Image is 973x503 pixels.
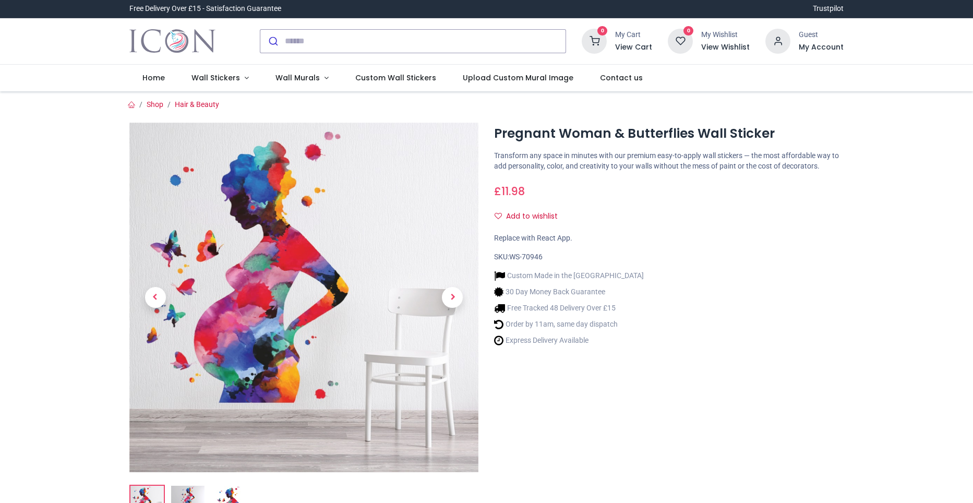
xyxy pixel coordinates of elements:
a: 0 [668,36,693,44]
li: Express Delivery Available [494,335,644,346]
a: My Account [799,42,844,53]
li: Free Tracked 48 Delivery Over £15 [494,303,644,314]
span: £ [494,184,525,199]
div: Replace with React App. [494,233,844,244]
div: My Cart [615,30,652,40]
span: Upload Custom Mural Image [463,73,573,83]
li: Custom Made in the [GEOGRAPHIC_DATA] [494,270,644,281]
span: Previous [145,287,166,308]
p: Transform any space in minutes with our premium easy-to-apply wall stickers — the most affordable... [494,151,844,171]
span: Home [142,73,165,83]
span: WS-70946 [509,253,543,261]
sup: 0 [597,26,607,36]
a: Next [426,175,478,420]
img: Pregnant Woman & Butterflies Wall Sticker [129,123,479,472]
button: Submit [260,30,285,53]
a: Hair & Beauty [175,100,219,109]
a: View Wishlist [701,42,750,53]
li: Order by 11am, same day dispatch [494,319,644,330]
span: Custom Wall Stickers [355,73,436,83]
span: Wall Murals [275,73,320,83]
span: Contact us [600,73,643,83]
div: Free Delivery Over £15 - Satisfaction Guarantee [129,4,281,14]
button: Add to wishlistAdd to wishlist [494,208,567,225]
a: Trustpilot [813,4,844,14]
a: View Cart [615,42,652,53]
a: Previous [129,175,182,420]
a: Wall Murals [262,65,342,92]
a: 0 [582,36,607,44]
h1: Pregnant Woman & Butterflies Wall Sticker [494,125,844,142]
a: Logo of Icon Wall Stickers [129,27,215,56]
a: Shop [147,100,163,109]
span: Next [442,287,463,308]
div: Guest [799,30,844,40]
a: Wall Stickers [178,65,262,92]
div: My Wishlist [701,30,750,40]
span: 11.98 [501,184,525,199]
img: Icon Wall Stickers [129,27,215,56]
div: SKU: [494,252,844,262]
span: Wall Stickers [191,73,240,83]
sup: 0 [683,26,693,36]
li: 30 Day Money Back Guarantee [494,286,644,297]
i: Add to wishlist [495,212,502,220]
